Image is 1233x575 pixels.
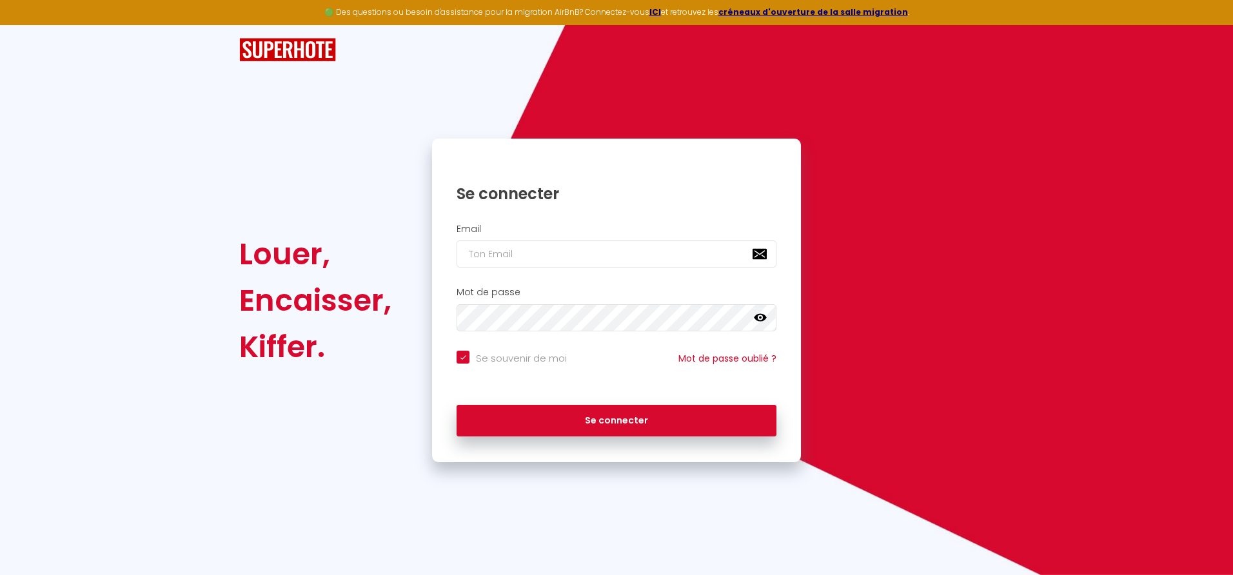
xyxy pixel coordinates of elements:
img: SuperHote logo [239,38,336,62]
div: Encaisser, [239,277,391,324]
a: créneaux d'ouverture de la salle migration [718,6,908,17]
div: Louer, [239,231,391,277]
a: Mot de passe oublié ? [678,352,776,365]
div: Kiffer. [239,324,391,370]
h2: Email [457,224,776,235]
input: Ton Email [457,240,776,268]
h1: Se connecter [457,184,776,204]
button: Se connecter [457,405,776,437]
a: ICI [649,6,661,17]
h2: Mot de passe [457,287,776,298]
